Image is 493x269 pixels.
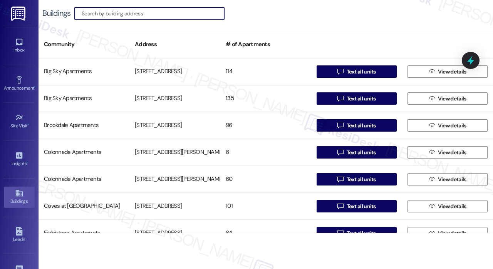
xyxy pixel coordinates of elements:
i:  [337,149,343,155]
span: Text all units [347,68,376,76]
div: Colonnade Apartments [39,145,129,160]
a: Insights • [4,149,35,170]
span: View details [438,175,466,184]
i:  [337,122,343,129]
div: [STREET_ADDRESS] [129,226,220,241]
button: View details [407,200,488,212]
button: Text all units [317,119,397,132]
i:  [429,95,435,102]
span: Text all units [347,202,376,211]
img: ResiDesk Logo [11,7,27,21]
a: Leads [4,225,35,246]
div: [STREET_ADDRESS] [129,91,220,106]
input: Search by building address [82,8,224,19]
i:  [337,230,343,236]
div: [STREET_ADDRESS] [129,64,220,79]
div: [STREET_ADDRESS] [129,199,220,214]
div: Buildings [42,9,70,17]
i:  [429,149,435,155]
button: View details [407,92,488,105]
span: View details [438,229,466,237]
span: View details [438,95,466,103]
div: 60 [220,172,311,187]
i:  [337,203,343,209]
div: 6 [220,145,311,160]
div: 84 [220,226,311,241]
a: Site Visit • [4,111,35,132]
span: • [27,160,28,165]
button: Text all units [317,200,397,212]
i:  [337,69,343,75]
span: View details [438,68,466,76]
button: Text all units [317,146,397,159]
div: 135 [220,91,311,106]
span: • [34,84,35,90]
div: Fieldstone Apartments [39,226,129,241]
i:  [429,69,435,75]
span: View details [438,149,466,157]
span: Text all units [347,122,376,130]
span: • [28,122,29,127]
span: View details [438,122,466,130]
div: Colonnade Apartments [39,172,129,187]
a: Inbox [4,35,35,56]
button: Text all units [317,65,397,78]
div: Big Sky Apartments [39,64,129,79]
span: Text all units [347,95,376,103]
div: [STREET_ADDRESS] [129,118,220,133]
div: Community [39,35,129,54]
div: # of Apartments [220,35,311,54]
div: Big Sky Apartments [39,91,129,106]
div: 96 [220,118,311,133]
div: Address [129,35,220,54]
button: View details [407,119,488,132]
span: Text all units [347,175,376,184]
button: Text all units [317,173,397,185]
i:  [337,176,343,182]
div: 114 [220,64,311,79]
button: View details [407,227,488,239]
button: View details [407,146,488,159]
div: [STREET_ADDRESS][PERSON_NAME] [129,172,220,187]
span: Text all units [347,229,376,237]
i:  [429,203,435,209]
div: 101 [220,199,311,214]
i:  [429,122,435,129]
i:  [337,95,343,102]
div: Brookdale Apartments [39,118,129,133]
span: View details [438,202,466,211]
i:  [429,176,435,182]
span: Text all units [347,149,376,157]
button: Text all units [317,227,397,239]
button: View details [407,173,488,185]
button: View details [407,65,488,78]
div: Coves at [GEOGRAPHIC_DATA] [39,199,129,214]
button: Text all units [317,92,397,105]
i:  [429,230,435,236]
a: Buildings [4,187,35,207]
div: [STREET_ADDRESS][PERSON_NAME] [129,145,220,160]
